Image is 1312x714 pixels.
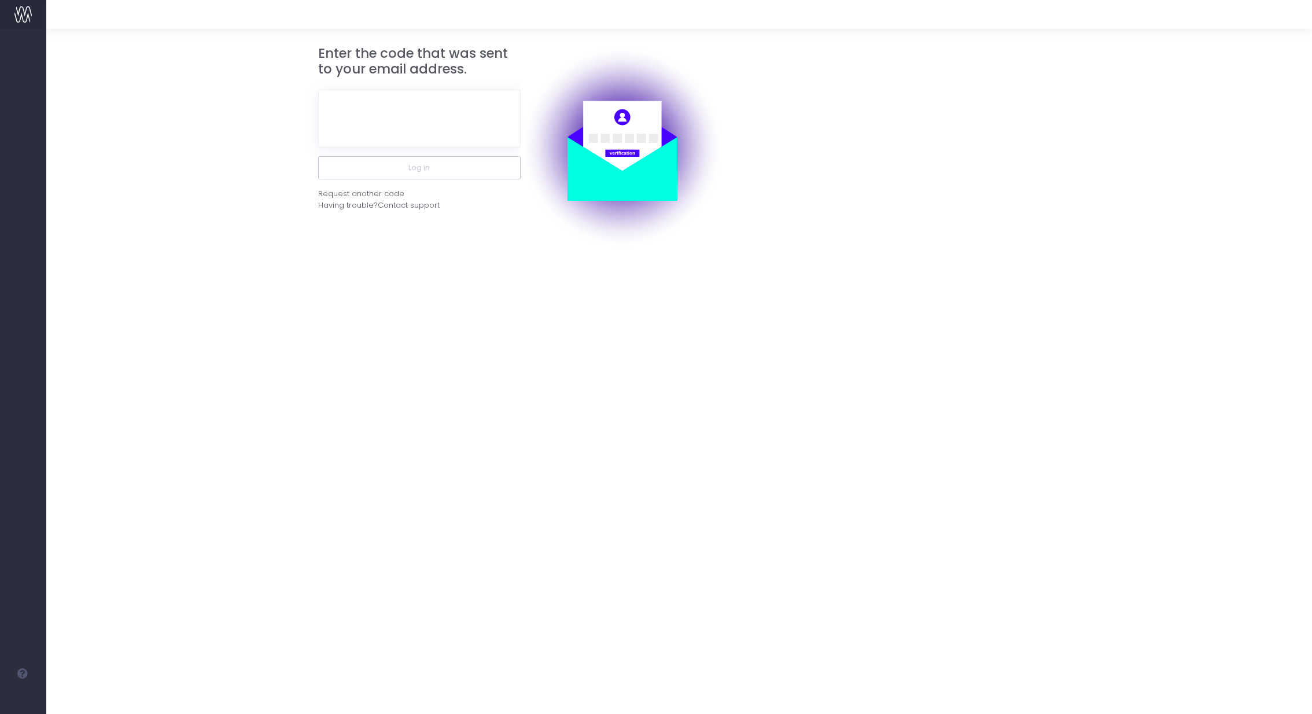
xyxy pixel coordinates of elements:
div: Request another code [318,188,404,200]
div: Having trouble? [318,200,521,211]
img: auth.png [521,46,723,248]
button: Log in [318,156,521,179]
h3: Enter the code that was sent to your email address. [318,46,521,78]
img: images/default_profile_image.png [14,691,32,708]
span: Contact support [378,200,440,211]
